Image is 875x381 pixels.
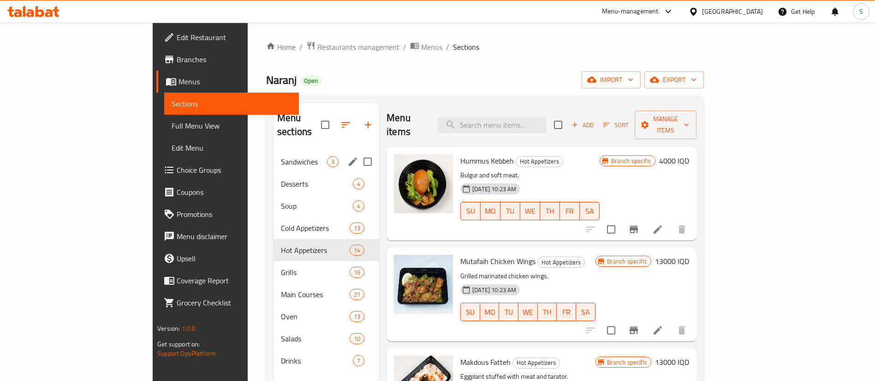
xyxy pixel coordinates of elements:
[281,333,350,344] span: Salads
[516,156,563,167] div: Hot Appetizers
[274,195,379,217] div: Soup4
[172,98,292,109] span: Sections
[281,267,350,278] span: Grills
[274,151,379,173] div: Sandwiches3edit
[172,120,292,131] span: Full Menu View
[281,245,350,256] span: Hot Appetizers
[281,200,353,211] span: Soup
[520,202,540,220] button: WE
[438,117,547,133] input: search
[177,297,292,308] span: Grocery Checklist
[266,41,704,53] nav: breadcrumb
[513,358,560,368] span: Hot Appetizers
[274,283,379,305] div: Main Courses21
[499,303,518,321] button: TU
[156,203,299,225] a: Promotions
[484,305,496,319] span: MO
[512,358,560,369] div: Hot Appetizers
[570,120,595,130] span: Add
[350,312,364,321] span: 13
[702,6,763,17] div: [GEOGRAPHIC_DATA]
[164,137,299,159] a: Edit Menu
[601,220,621,239] span: Select to update
[353,180,364,188] span: 4
[300,77,321,85] span: Open
[350,334,364,343] span: 10
[568,118,597,132] button: Add
[394,255,453,314] img: Mutafaih Chicken Wings
[157,322,180,334] span: Version:
[504,205,517,218] span: TU
[350,290,364,299] span: 21
[560,305,572,319] span: FR
[299,41,303,53] li: /
[500,202,520,220] button: TU
[460,254,536,268] span: Mutafaih Chicken Wings
[548,115,568,135] span: Select section
[580,202,600,220] button: SA
[601,118,631,132] button: Sort
[353,357,364,365] span: 7
[164,93,299,115] a: Sections
[281,156,327,167] div: Sandwiches
[156,26,299,48] a: Edit Restaurant
[652,224,663,235] a: Edit menu item
[177,187,292,198] span: Coupons
[582,71,641,88] button: import
[177,54,292,65] span: Branches
[524,205,536,218] span: WE
[350,246,364,255] span: 14
[652,325,663,336] a: Edit menu item
[350,267,364,278] div: items
[387,111,427,139] h2: Menu items
[281,311,350,322] div: Oven
[157,338,200,350] span: Get support on:
[327,156,339,167] div: items
[156,181,299,203] a: Coupons
[601,321,621,340] span: Select to update
[464,305,476,319] span: SU
[177,209,292,220] span: Promotions
[315,115,335,135] span: Select all sections
[350,268,364,277] span: 16
[274,239,379,261] div: Hot Appetizers14
[274,261,379,283] div: Grills16
[671,218,693,240] button: delete
[518,303,538,321] button: WE
[542,305,554,319] span: TH
[576,303,595,321] button: SA
[607,157,655,165] span: Branch specific
[353,355,364,366] div: items
[655,255,689,268] h6: 13000 IQD
[306,41,399,53] a: Restaurants management
[274,350,379,372] div: Drinks7
[156,270,299,292] a: Coverage Report
[274,147,379,375] nav: Menu sections
[560,202,580,220] button: FR
[469,286,520,294] span: [DATE] 10:23 AM
[327,158,338,166] span: 3
[164,115,299,137] a: Full Menu View
[464,205,477,218] span: SU
[460,270,595,282] p: Grilled marinated chicken wings.
[156,292,299,314] a: Grocery Checklist
[350,311,364,322] div: items
[421,41,442,53] span: Menus
[623,319,645,341] button: Branch-specific-item
[157,347,216,359] a: Support.OpsPlatform
[281,178,353,189] span: Desserts
[177,253,292,264] span: Upsell
[156,247,299,270] a: Upsell
[537,257,585,268] div: Hot Appetizers
[350,224,364,233] span: 13
[481,202,500,220] button: MO
[538,303,557,321] button: TH
[277,111,321,139] h2: Menu sections
[583,205,596,218] span: SA
[460,355,511,369] span: Makdous Fatteh
[394,154,453,213] img: Hummus Kebbeh
[172,142,292,153] span: Edit Menu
